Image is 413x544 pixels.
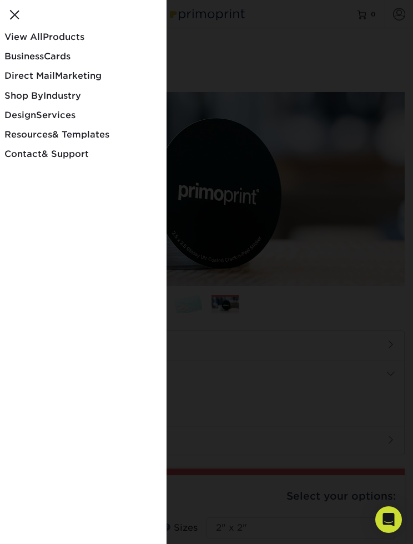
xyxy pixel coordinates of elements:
span: Business [4,51,44,62]
span: View All [4,32,43,42]
span: Resources [4,129,52,140]
span: Shop By [4,90,43,101]
div: & Templates [4,129,162,140]
span: Design [4,110,36,120]
div: Industry [4,90,162,101]
div: & Support [4,149,162,160]
div: Services [4,110,162,121]
div: Products [4,32,162,43]
span: Direct Mail [4,71,55,82]
div: Cards [4,51,162,62]
span: Contact [4,149,42,159]
div: Marketing [4,71,162,82]
div: Open Intercom Messenger [375,506,402,533]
